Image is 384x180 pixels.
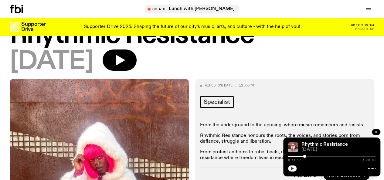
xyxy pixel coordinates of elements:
[288,159,301,162] span: 0:11:17
[10,23,374,48] h1: Rhythmic Resistance
[301,142,348,147] a: Rhythmic Resistance
[84,24,300,30] p: Supporter Drive 2025: Shaping the future of our city’s music, arts, and culture - with the help o...
[204,99,230,105] span: Specialist
[222,83,235,88] span: [DATE]
[301,148,376,152] span: [DATE]
[205,83,222,88] span: Aired on
[235,83,254,88] span: , 12:00pm
[351,23,374,27] span: 05:10:35:04
[363,159,376,162] span: 1:00:00
[200,96,234,108] a: Specialist
[200,149,370,161] p: From protest anthems to rebel beats, rhythm has always been a form of resistance where freedom li...
[10,49,93,74] span: [DATE]
[200,133,370,144] p: Rhythmic Resistance honours the roots, the voices, and stories born from defiance, struggle and l...
[200,122,370,128] p: From the underground to the uprising, where music remembers and resists.
[144,5,240,13] button: On AirLunch with [PERSON_NAME]
[21,22,46,32] h3: Supporter Drive
[355,27,374,31] span: Remaining
[288,142,298,152] img: Attu crouches on gravel in front of a brown wall. They are wearing a white fur coat with a hood, ...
